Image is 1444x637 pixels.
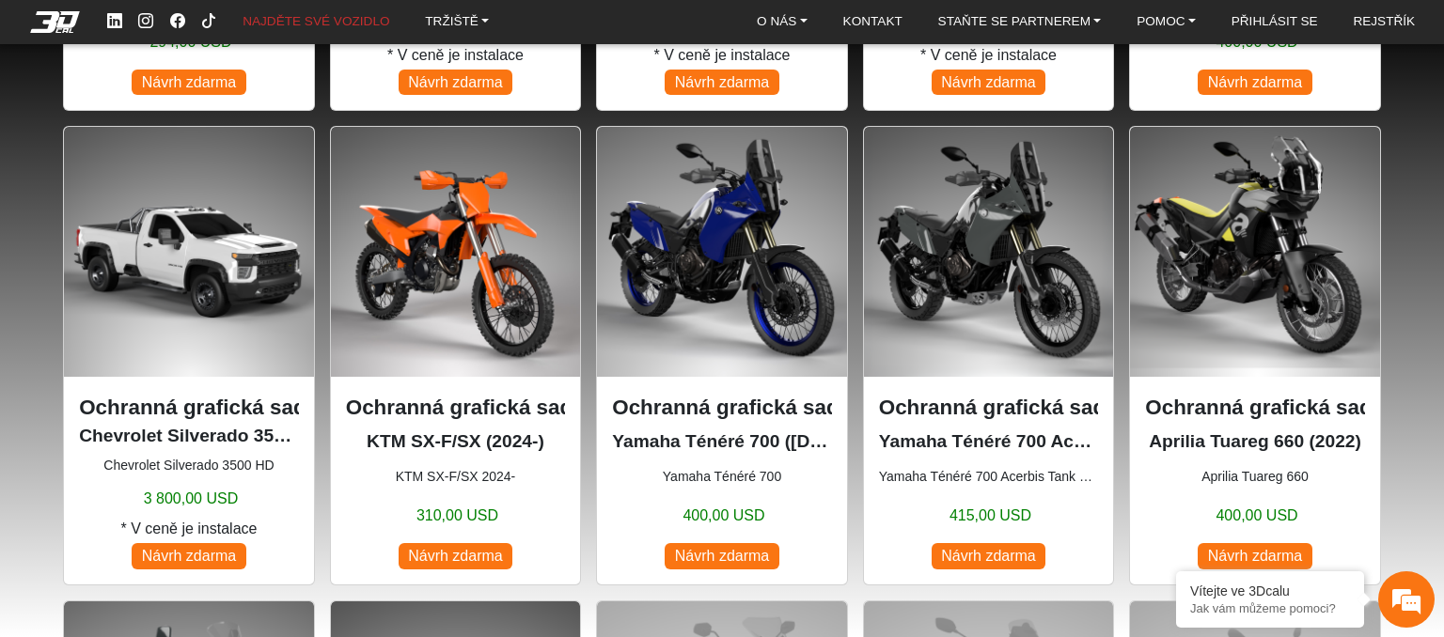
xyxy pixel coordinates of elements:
[120,520,257,536] font: * V ceně je instalace
[612,431,922,451] font: Yamaha Ténéré 700 ([DATE]-[DATE])
[1145,396,1384,419] font: Ochranná grafická sada
[863,126,1115,584] div: Yamaha Ténéré 700 Acerbis Tank 6.1 Gl
[843,14,902,28] font: KONTAKT
[1145,428,1365,456] p: Aprilia Tuareg 660 (2022)
[144,490,239,506] font: 3 800,00 USD
[941,74,1035,90] font: Návrh zdarma
[879,428,1099,456] p: Yamaha Ténéré 700 Acerbis Tank 6.1 GL (2019-2024)
[938,14,1091,28] font: STAŇTE SE PARTNEREM
[683,507,764,523] font: 400,00 USD
[79,396,318,419] font: Ochranná grafická sada
[417,9,496,35] a: TRŽIŠTĚ
[675,74,769,90] font: Návrh zdarma
[346,467,566,487] small: KTM SX-F/SX 2024-
[597,127,847,377] img: Ténéré 700null2019-2024
[1216,34,1297,50] font: 400,00 USD
[950,507,1031,523] font: 415,00 USD
[757,14,796,28] font: O NÁS
[596,126,848,584] div: Yamaha Ténéré 700
[663,469,781,484] font: Yamaha Ténéré 700
[243,14,389,28] font: NAJDĚTE SVÉ VOZIDLO
[1208,548,1302,564] font: Návrh zdarma
[9,408,358,474] textarea: Napište zprávu a stiskněte tlačítko „Enter“
[331,127,581,377] img: SX-F/SXnull2024-
[330,126,582,584] div: KTM SX-F/SX 2024-
[142,548,236,564] font: Návrh zdarma
[79,456,299,475] small: Chevrolet Silverado 3500 HD
[879,431,1365,451] font: Yamaha Ténéré 700 Acerbis Tank 6.1 GL ([DATE]-[DATE])
[367,431,544,451] font: KTM SX-F/SX (2024-)
[1208,74,1302,90] font: Návrh zdarma
[126,474,243,532] div: Nejčastější dotazy
[864,127,1114,377] img: Ténéré 700 Acerbis Tank 6.1 Gl2019-2024
[63,126,315,584] div: Chevrolet Silverado 3500 HD
[612,467,832,487] small: Yamaha Ténéré 700
[879,469,1115,484] font: Yamaha Ténéré 700 Acerbis Tank 6.1 Gl
[242,474,358,532] div: Články
[675,548,769,564] font: Návrh zdarma
[920,47,1057,63] font: * V ceně je instalace
[879,396,1118,419] font: Ochranná grafická sada
[126,99,344,123] div: Nyní s námi můžete chatovat
[387,47,524,63] font: * V ceně je instalace
[1201,469,1309,484] font: Aprilia Tuareg 660
[346,428,566,456] p: KTM SX-F/SX (2024-)
[1190,583,1290,598] font: Vítejte ve 3Dcalu
[21,97,49,125] div: Navigace zpět
[416,507,498,523] font: 310,00 USD
[408,548,502,564] font: Návrh zdarma
[9,506,126,520] span: Konverzace
[1130,127,1380,377] img: Tuaregové 660null2022
[879,467,1099,487] small: Yamaha Ténéré 700 Acerbis Tank 6.1 Gl
[149,34,231,50] font: 294,00 USD
[1190,583,1350,598] div: Vítejte ve 3Dcalu
[142,74,236,90] font: Návrh zdarma
[425,14,479,28] font: TRŽIŠTĚ
[235,9,397,35] a: NAJDĚTE SVÉ VOZIDLO
[1149,431,1361,451] font: Aprilia Tuareg 660 (2022)
[1232,14,1318,28] font: PŘIHLÁSIT SE
[79,423,299,450] p: Chevrolet Silverado 3500 HD (2020-2023)
[396,469,516,484] font: KTM SX-F/SX 2024-
[308,9,353,54] div: Minimalizujte okno živého chatu
[346,396,585,419] font: Ochranná grafická sada
[79,426,467,445] font: Chevrolet Silverado 3500 HD ([DATE]-[DATE])
[654,47,791,63] font: * V ceně je instalace
[1145,467,1365,487] small: Aprilia Tuareg 660
[1353,14,1415,28] font: REJSTŘÍK
[836,9,910,35] a: KONTAKT
[941,548,1035,564] font: Návrh zdarma
[612,428,832,456] p: Yamaha Ténéré 700 (2019-2024)
[1129,126,1381,584] div: Aprilia Tuareg 660
[1129,9,1203,35] a: POMOC
[109,180,259,359] span: Jsme online.
[103,458,274,473] font: Chevrolet Silverado 3500 HD
[1190,601,1336,615] font: Jak vám můžeme pomoci?
[64,127,314,377] img: Silverado 3500 HDnull2020-2023
[408,74,502,90] font: Návrh zdarma
[749,9,815,35] a: O NÁS
[1216,507,1297,523] font: 400,00 USD
[1137,14,1185,28] font: POMOC
[612,396,851,419] font: Ochranná grafická sada
[931,9,1109,35] a: STAŇTE SE PARTNEREM
[1190,601,1350,615] p: Jak vám můžeme pomoci?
